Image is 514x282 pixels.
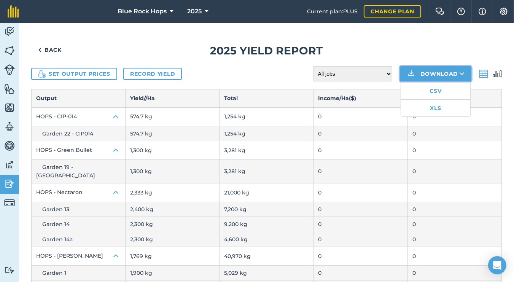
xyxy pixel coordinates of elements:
[187,7,202,16] span: 2025
[220,107,313,126] td: 1,254 kg
[407,141,501,160] td: 0
[4,83,15,94] img: svg+xml;base64,PHN2ZyB4bWxucz0iaHR0cDovL3d3dy53My5vcmcvMjAwMC9zdmciIHdpZHRoPSI1NiIgaGVpZ2h0PSI2MC...
[126,266,220,280] td: 1,900 kg
[4,140,15,151] img: svg+xml;base64,PD94bWwgdmVyc2lvbj0iMS4wIiBlbmNvZGluZz0idXRmLTgiPz4KPCEtLSBHZW5lcmF0b3I6IEFkb2JlIE...
[401,100,470,116] a: XLS
[42,269,66,276] span: Garden 1
[313,247,407,266] td: 0
[220,247,313,266] td: 40,970 kg
[38,70,46,78] img: Icon showing money bag and coins
[4,266,15,274] img: svg+xml;base64,PD94bWwgdmVyc2lvbj0iMS4wIiBlbmNvZGluZz0idXRmLTgiPz4KPCEtLSBHZW5lcmF0b3I6IEFkb2JlIE...
[493,69,502,78] img: svg+xml;base64,PD94bWwgdmVyc2lvbj0iMS4wIiBlbmNvZGluZz0idXRmLTgiPz4KPCEtLSBHZW5lcmF0b3I6IEFkb2JlIE...
[407,247,501,266] td: 0
[32,183,125,202] button: HOPS - Nectaron
[220,126,313,141] td: 1,254 kg
[401,83,470,99] a: CSV
[407,202,501,217] td: 0
[32,141,125,159] button: HOPS - Green Bullet
[407,217,501,232] td: 0
[407,126,501,141] td: 0
[313,141,407,160] td: 0
[126,89,220,107] th: Yield/ / Ha
[31,42,68,57] a: Back
[4,45,15,56] img: svg+xml;base64,PHN2ZyB4bWxucz0iaHR0cDovL3d3dy53My5vcmcvMjAwMC9zdmciIHdpZHRoPSI1NiIgaGVpZ2h0PSI2MC...
[31,68,117,80] button: Set output prices
[111,112,121,121] img: Icon representing open state
[499,8,508,15] img: A cog icon
[126,217,220,232] td: 2,300 kg
[479,7,486,16] img: svg+xml;base64,PHN2ZyB4bWxucz0iaHR0cDovL3d3dy53My5vcmcvMjAwMC9zdmciIHdpZHRoPSIxNyIgaGVpZ2h0PSIxNy...
[364,5,421,18] a: Change plan
[457,8,466,15] img: A question mark icon
[4,121,15,132] img: svg+xml;base64,PD94bWwgdmVyc2lvbj0iMS4wIiBlbmNvZGluZz0idXRmLTgiPz4KPCEtLSBHZW5lcmF0b3I6IEFkb2JlIE...
[407,69,416,78] img: Download icon
[4,178,15,190] img: svg+xml;base64,PD94bWwgdmVyc2lvbj0iMS4wIiBlbmNvZGluZz0idXRmLTgiPz4KPCEtLSBHZW5lcmF0b3I6IEFkb2JlIE...
[220,160,313,183] td: 3,281 kg
[407,160,501,183] td: 0
[220,183,313,202] td: 21,000 kg
[126,232,220,247] td: 2,300 kg
[307,7,358,16] span: Current plan : PLUS
[313,266,407,280] td: 0
[220,89,313,107] th: Total
[126,183,220,202] td: 2,333 kg
[42,221,70,228] span: Garden 14
[38,45,41,54] img: svg+xml;base64,PHN2ZyB4bWxucz0iaHR0cDovL3d3dy53My5vcmcvMjAwMC9zdmciIHdpZHRoPSI5IiBoZWlnaHQ9IjI0Ii...
[313,107,407,126] td: 0
[32,89,126,107] th: Output
[220,266,313,280] td: 5,029 kg
[111,252,121,261] img: Icon representing open state
[126,247,220,266] td: 1,769 kg
[400,66,471,81] button: Download CSVXLS
[488,256,506,274] div: Open Intercom Messenger
[8,5,19,18] img: fieldmargin Logo
[313,217,407,232] td: 0
[32,108,125,126] button: HOPS - CIP-014
[407,183,501,202] td: 0
[123,68,182,80] a: Record yield
[4,198,15,208] img: svg+xml;base64,PD94bWwgdmVyc2lvbj0iMS4wIiBlbmNvZGluZz0idXRmLTgiPz4KPCEtLSBHZW5lcmF0b3I6IEFkb2JlIE...
[126,141,220,160] td: 1,300 kg
[42,206,69,213] span: Garden 13
[435,8,444,15] img: Two speech bubbles overlapping with the left bubble in the forefront
[220,232,313,247] td: 4,600 kg
[313,89,407,107] th: Income / Ha ( $ )
[111,146,121,155] img: Icon representing open state
[42,130,93,137] span: Garden 22 - CIP014
[32,247,125,265] button: HOPS - [PERSON_NAME]
[111,188,121,197] img: Icon representing open state
[42,236,73,243] span: Garden 14a
[220,217,313,232] td: 9,200 kg
[4,64,15,75] img: svg+xml;base64,PD94bWwgdmVyc2lvbj0iMS4wIiBlbmNvZGluZz0idXRmLTgiPz4KPCEtLSBHZW5lcmF0b3I6IEFkb2JlIE...
[4,102,15,113] img: svg+xml;base64,PHN2ZyB4bWxucz0iaHR0cDovL3d3dy53My5vcmcvMjAwMC9zdmciIHdpZHRoPSI1NiIgaGVpZ2h0PSI2MC...
[407,266,501,280] td: 0
[31,42,502,59] h1: 2025 Yield report
[220,202,313,217] td: 7,200 kg
[36,164,95,179] span: Garden 19 - [GEOGRAPHIC_DATA]
[126,160,220,183] td: 1,300 kg
[126,202,220,217] td: 2,400 kg
[407,232,501,247] td: 0
[126,126,220,141] td: 574.7 kg
[4,159,15,170] img: svg+xml;base64,PD94bWwgdmVyc2lvbj0iMS4wIiBlbmNvZGluZz0idXRmLTgiPz4KPCEtLSBHZW5lcmF0b3I6IEFkb2JlIE...
[313,160,407,183] td: 0
[4,26,15,37] img: svg+xml;base64,PD94bWwgdmVyc2lvbj0iMS4wIiBlbmNvZGluZz0idXRmLTgiPz4KPCEtLSBHZW5lcmF0b3I6IEFkb2JlIE...
[313,232,407,247] td: 0
[313,183,407,202] td: 0
[220,141,313,160] td: 3,281 kg
[118,7,167,16] span: Blue Rock Hops
[126,107,220,126] td: 574.7 kg
[313,202,407,217] td: 0
[479,69,488,78] img: svg+xml;base64,PD94bWwgdmVyc2lvbj0iMS4wIiBlbmNvZGluZz0idXRmLTgiPz4KPCEtLSBHZW5lcmF0b3I6IEFkb2JlIE...
[313,126,407,141] td: 0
